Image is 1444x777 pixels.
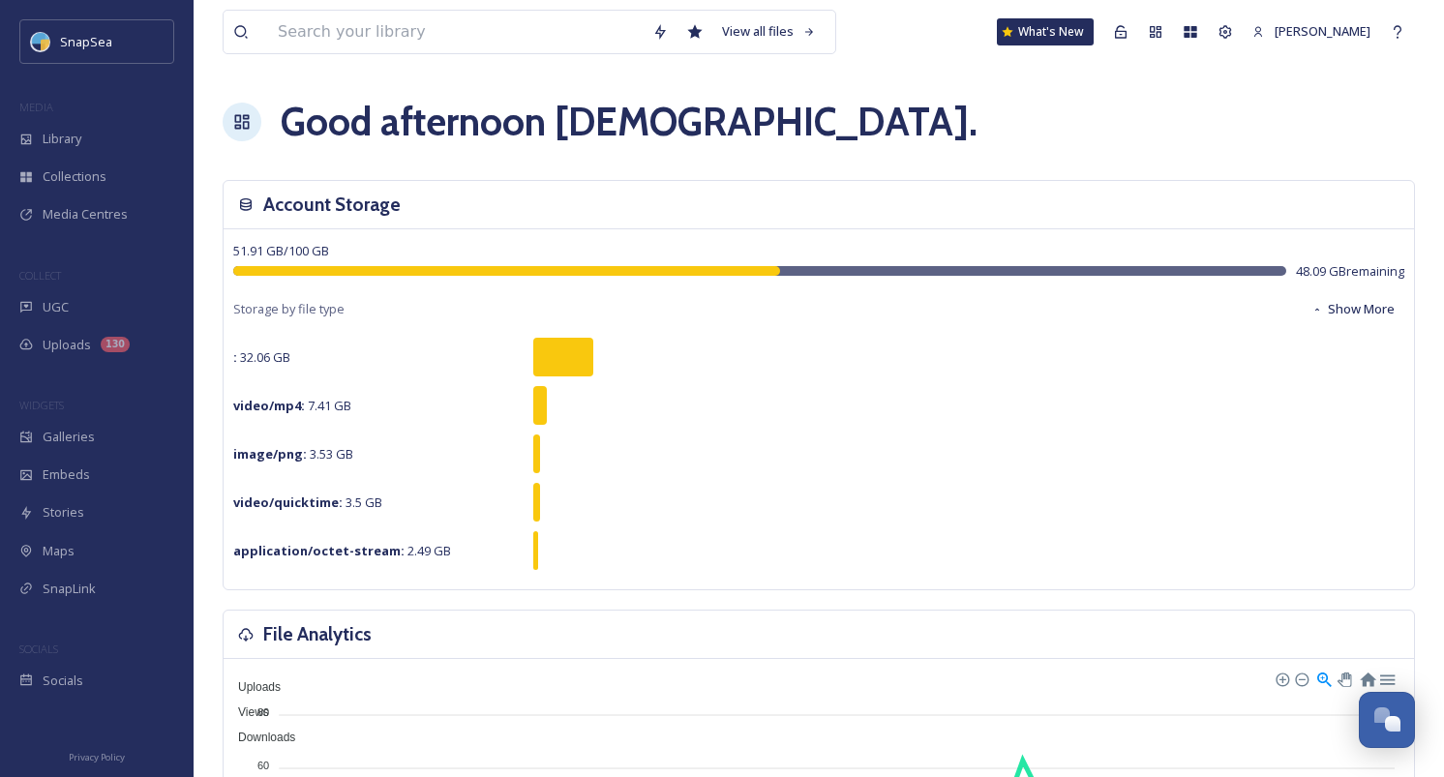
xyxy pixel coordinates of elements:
span: 51.91 GB / 100 GB [233,242,329,259]
strong: image/png : [233,445,307,463]
span: Collections [43,167,106,186]
span: COLLECT [19,268,61,283]
img: snapsea-logo.png [31,32,50,51]
a: What's New [997,18,1094,45]
h1: Good afternoon [DEMOGRAPHIC_DATA] . [281,93,978,151]
a: View all files [712,13,826,50]
div: Menu [1378,670,1395,686]
div: Zoom Out [1294,672,1308,685]
span: Socials [43,672,83,690]
a: [PERSON_NAME] [1243,13,1380,50]
span: 2.49 GB [233,542,451,559]
span: Media Centres [43,205,128,224]
span: SnapSea [60,33,112,50]
a: Privacy Policy [69,744,125,767]
h3: Account Storage [263,191,401,219]
span: UGC [43,298,69,316]
div: 130 [101,337,130,352]
tspan: 80 [257,706,269,718]
span: SOCIALS [19,642,58,656]
span: Uploads [224,680,281,694]
strong: video/mp4 : [233,397,305,414]
button: Show More [1302,290,1404,328]
strong: : [233,348,237,366]
div: Panning [1338,672,1349,684]
span: Embeds [43,465,90,484]
span: Privacy Policy [69,751,125,763]
span: [PERSON_NAME] [1275,22,1370,40]
span: WIDGETS [19,398,64,412]
span: Uploads [43,336,91,354]
span: Storage by file type [233,300,345,318]
span: MEDIA [19,100,53,114]
span: 32.06 GB [233,348,290,366]
strong: application/octet-stream : [233,542,405,559]
span: Galleries [43,428,95,446]
div: Selection Zoom [1315,670,1332,686]
span: SnapLink [43,580,96,598]
span: Maps [43,542,75,560]
button: Open Chat [1359,692,1415,748]
div: Reset Zoom [1359,670,1375,686]
input: Search your library [268,11,643,53]
strong: video/quicktime : [233,493,343,511]
span: Downloads [224,731,295,744]
span: 3.53 GB [233,445,353,463]
div: Zoom In [1275,672,1288,685]
span: 48.09 GB remaining [1296,262,1404,281]
tspan: 60 [257,760,269,771]
span: Stories [43,503,84,522]
span: 7.41 GB [233,397,351,414]
h3: File Analytics [263,620,372,648]
span: Views [224,705,269,719]
span: 3.5 GB [233,493,382,511]
span: Library [43,130,81,148]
